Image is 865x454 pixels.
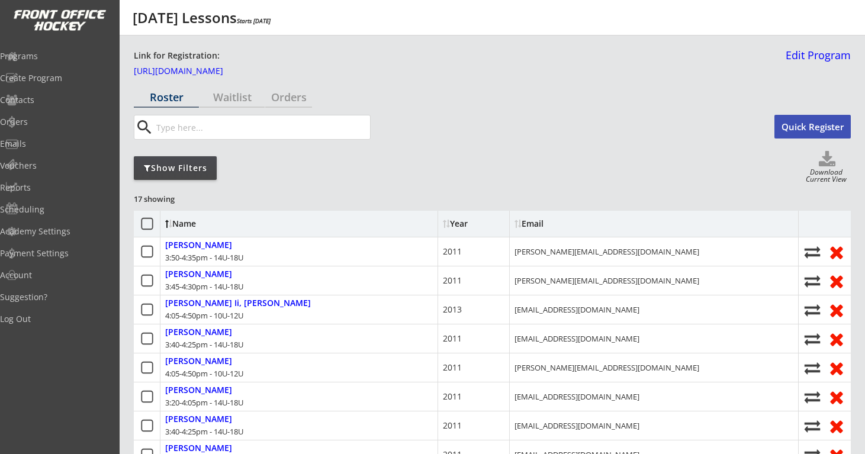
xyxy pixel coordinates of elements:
[443,362,462,373] div: 2011
[515,275,699,286] div: [PERSON_NAME][EMAIL_ADDRESS][DOMAIN_NAME]
[515,391,639,402] div: [EMAIL_ADDRESS][DOMAIN_NAME]
[827,359,846,377] button: Remove from roster (no refund)
[803,360,821,376] button: Move player
[827,243,846,261] button: Remove from roster (no refund)
[134,50,221,62] div: Link for Registration:
[165,339,243,350] div: 3:40-4:25pm - 14U-18U
[165,269,232,279] div: [PERSON_NAME]
[515,420,639,431] div: [EMAIL_ADDRESS][DOMAIN_NAME]
[134,118,154,137] button: search
[165,281,243,292] div: 3:45-4:30pm - 14U-18U
[165,356,232,366] div: [PERSON_NAME]
[515,362,699,373] div: [PERSON_NAME][EMAIL_ADDRESS][DOMAIN_NAME]
[803,418,821,434] button: Move player
[803,389,821,405] button: Move player
[200,92,265,102] div: Waitlist
[165,385,232,395] div: [PERSON_NAME]
[165,298,311,308] div: [PERSON_NAME] Ii, [PERSON_NAME]
[803,302,821,318] button: Move player
[165,397,243,408] div: 3:20-4:05pm - 14U-18U
[443,420,462,432] div: 2011
[827,330,846,348] button: Remove from roster (no refund)
[265,92,312,102] div: Orders
[827,272,846,290] button: Remove from roster (no refund)
[165,327,232,337] div: [PERSON_NAME]
[165,240,232,250] div: [PERSON_NAME]
[13,9,107,31] img: FOH%20White%20Logo%20Transparent.png
[134,194,219,204] div: 17 showing
[165,414,232,424] div: [PERSON_NAME]
[443,246,462,257] div: 2011
[803,244,821,260] button: Move player
[827,301,846,319] button: Remove from roster (no refund)
[774,115,851,139] button: Quick Register
[515,333,639,344] div: [EMAIL_ADDRESS][DOMAIN_NAME]
[165,252,243,263] div: 3:50-4:35pm - 14U-18U
[803,331,821,347] button: Move player
[827,417,846,435] button: Remove from roster (no refund)
[443,391,462,403] div: 2011
[134,67,252,80] a: [URL][DOMAIN_NAME]
[165,426,243,437] div: 3:40-4:25pm - 14U-18U
[802,169,851,185] div: Download Current View
[165,368,243,379] div: 4:05-4:50pm - 10U-12U
[165,443,232,453] div: [PERSON_NAME]
[803,151,851,169] button: Click to download full roster. Your browser settings may try to block it, check your security set...
[515,304,639,315] div: [EMAIL_ADDRESS][DOMAIN_NAME]
[154,115,370,139] input: Type here...
[827,388,846,406] button: Remove from roster (no refund)
[781,50,851,70] a: Edit Program
[515,246,699,257] div: [PERSON_NAME][EMAIL_ADDRESS][DOMAIN_NAME]
[165,220,262,228] div: Name
[443,275,462,286] div: 2011
[165,310,243,321] div: 4:05-4:50pm - 10U-12U
[134,92,199,102] div: Roster
[134,162,217,174] div: Show Filters
[133,11,271,25] div: [DATE] Lessons
[803,273,821,289] button: Move player
[443,304,462,315] div: 2013
[515,220,621,228] div: Email
[237,17,271,25] em: Starts [DATE]
[443,333,462,344] div: 2011
[443,220,504,228] div: Year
